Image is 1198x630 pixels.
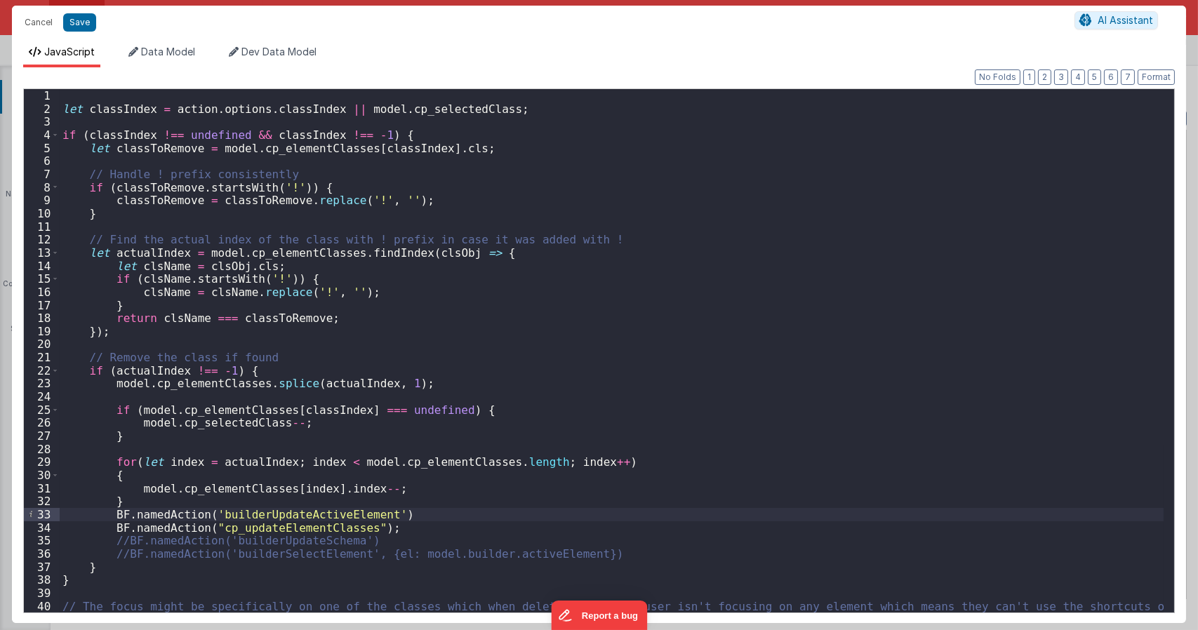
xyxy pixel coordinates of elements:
div: 25 [24,403,60,417]
div: 37 [24,561,60,574]
div: 35 [24,534,60,547]
div: 30 [24,469,60,482]
div: 5 [24,142,60,155]
div: 6 [24,154,60,168]
div: 38 [24,573,60,587]
button: AI Assistant [1074,11,1158,29]
div: 16 [24,286,60,299]
button: 5 [1088,69,1101,85]
button: 6 [1104,69,1118,85]
div: 28 [24,443,60,456]
div: 19 [24,325,60,338]
div: 7 [24,168,60,181]
button: Format [1138,69,1175,85]
div: 36 [24,547,60,561]
button: No Folds [975,69,1020,85]
div: 1 [24,89,60,102]
div: 33 [24,508,60,521]
div: 18 [24,311,60,325]
div: 14 [24,260,60,273]
div: 34 [24,521,60,535]
div: 15 [24,272,60,286]
button: 2 [1038,69,1051,85]
iframe: Marker.io feedback button [551,601,647,630]
button: Cancel [18,13,60,32]
div: 20 [24,337,60,351]
div: 22 [24,364,60,377]
div: 10 [24,207,60,220]
span: JavaScript [44,46,95,58]
button: 7 [1121,69,1135,85]
div: 32 [24,495,60,508]
div: 31 [24,482,60,495]
div: 27 [24,429,60,443]
div: 26 [24,416,60,429]
div: 24 [24,390,60,403]
div: 3 [24,115,60,128]
span: AI Assistant [1098,14,1153,26]
div: 23 [24,377,60,390]
div: 17 [24,299,60,312]
div: 21 [24,351,60,364]
div: 2 [24,102,60,116]
div: 11 [24,220,60,234]
div: 13 [24,246,60,260]
button: Save [63,13,96,32]
div: 4 [24,128,60,142]
button: 3 [1054,69,1068,85]
div: 40 [24,600,60,626]
div: 39 [24,587,60,600]
span: Data Model [141,46,195,58]
button: 1 [1023,69,1035,85]
div: 8 [24,181,60,194]
div: 9 [24,194,60,207]
div: 29 [24,455,60,469]
button: 4 [1071,69,1085,85]
span: Dev Data Model [241,46,317,58]
div: 12 [24,233,60,246]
